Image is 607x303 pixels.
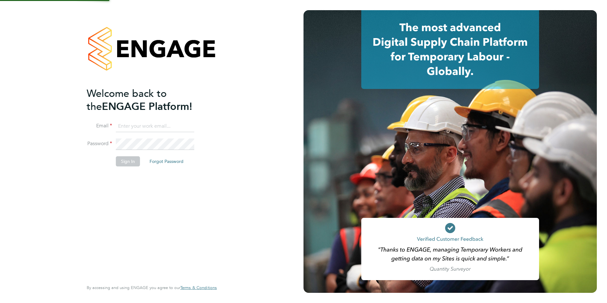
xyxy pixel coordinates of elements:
span: Welcome back to the [87,87,167,113]
span: By accessing and using ENGAGE you agree to our [87,285,217,290]
button: Sign In [116,156,140,166]
label: Email [87,123,112,129]
label: Password [87,140,112,147]
button: Forgot Password [144,156,189,166]
input: Enter your work email... [116,121,194,132]
a: Terms & Conditions [180,285,217,290]
h2: ENGAGE Platform! [87,87,210,113]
